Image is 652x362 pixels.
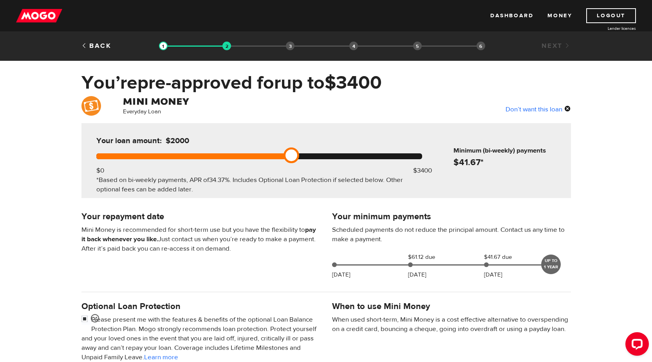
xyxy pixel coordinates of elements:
div: UP TO 1 YEAR [541,255,561,274]
img: mogo_logo-11ee424be714fa7cbb0f0f49df9e16ec.png [16,8,62,23]
input: <span class="smiley-face happy"></span> [81,315,91,325]
div: $3400 [413,166,432,175]
p: [DATE] [332,270,350,280]
h1: You’re pre-approved for up to [81,73,571,93]
div: *Based on bi-weekly payments, APR of . Includes Optional Loan Protection if selected below. Other... [96,175,422,194]
a: Back [81,42,112,50]
a: Learn more [144,353,178,362]
div: Don’t want this loan [506,104,571,114]
span: $61.12 due [408,253,447,262]
p: Mini Money is recommended for short-term use but you have the flexibility to Just contact us when... [81,225,320,253]
a: Money [547,8,572,23]
h4: Optional Loan Protection [81,301,320,312]
span: 34.37% [209,176,229,184]
img: transparent-188c492fd9eaac0f573672f40bb141c2.gif [222,42,231,50]
a: Next [542,42,571,50]
p: [DATE] [484,270,502,280]
b: pay it back whenever you like. [81,226,316,244]
a: Dashboard [490,8,533,23]
span: 41.67 [459,156,480,168]
iframe: LiveChat chat widget [619,329,652,362]
h6: Minimum (bi-weekly) payments [453,146,568,155]
span: $3400 [325,71,382,95]
h4: Your repayment date [81,211,320,222]
span: $2000 [166,136,189,146]
p: Scheduled payments do not reduce the principal amount. Contact us any time to make a payment. [332,225,571,244]
h4: When to use Mini Money [332,301,430,312]
p: Please present me with the features & benefits of the optional Loan Balance Protection Plan. Mogo... [81,315,320,362]
span: $41.67 due [484,253,523,262]
h4: Your minimum payments [332,211,571,222]
a: Lender licences [577,25,636,31]
h5: Your loan amount: [96,136,256,146]
a: Logout [586,8,636,23]
p: [DATE] [408,270,426,280]
p: When used short-term, Mini Money is a cost effective alternative to overspending on a credit card... [332,315,571,334]
h4: $ [453,157,568,168]
div: $0 [96,166,104,175]
img: transparent-188c492fd9eaac0f573672f40bb141c2.gif [159,42,168,50]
